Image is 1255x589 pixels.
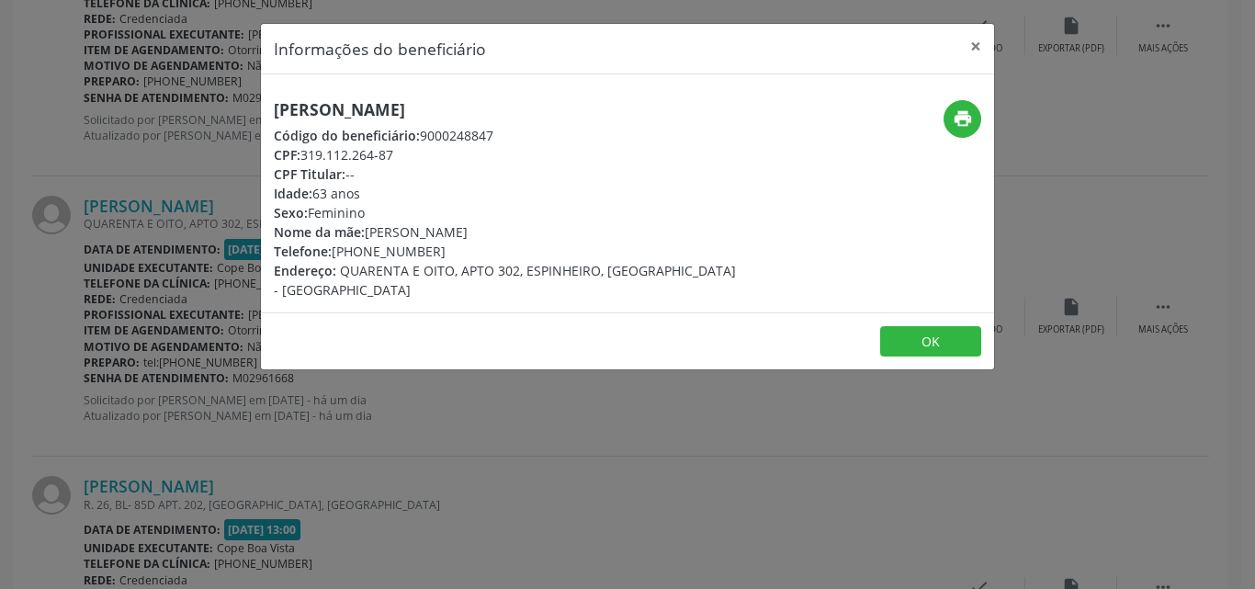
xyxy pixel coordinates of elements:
i: print [953,108,973,129]
button: print [944,100,981,138]
span: QUARENTA E OITO, APTO 302, ESPINHEIRO, [GEOGRAPHIC_DATA] - [GEOGRAPHIC_DATA] [274,262,736,299]
span: Idade: [274,185,312,202]
div: -- [274,164,737,184]
span: CPF: [274,146,300,164]
span: Nome da mãe: [274,223,365,241]
span: Endereço: [274,262,336,279]
div: Feminino [274,203,737,222]
div: [PERSON_NAME] [274,222,737,242]
div: 319.112.264-87 [274,145,737,164]
h5: Informações do beneficiário [274,37,486,61]
span: CPF Titular: [274,165,345,183]
button: OK [880,326,981,357]
div: 63 anos [274,184,737,203]
span: Código do beneficiário: [274,127,420,144]
button: Close [957,24,994,69]
h5: [PERSON_NAME] [274,100,737,119]
span: Sexo: [274,204,308,221]
div: [PHONE_NUMBER] [274,242,737,261]
div: 9000248847 [274,126,737,145]
span: Telefone: [274,243,332,260]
